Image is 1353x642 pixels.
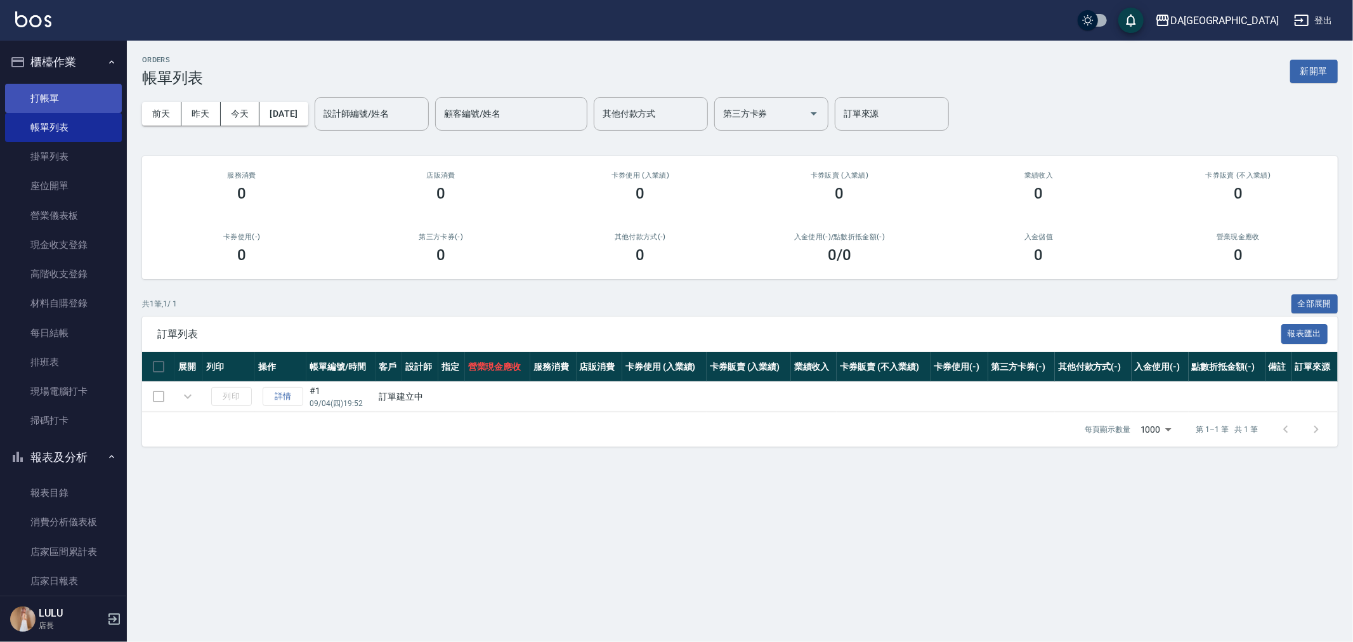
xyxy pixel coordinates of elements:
[5,289,122,318] a: 材料自購登錄
[39,620,103,631] p: 店長
[1118,8,1144,33] button: save
[181,102,221,126] button: 昨天
[835,185,844,202] h3: 0
[157,328,1281,341] span: 訂單列表
[1189,352,1265,382] th: 點數折抵金額(-)
[1265,352,1292,382] th: 備註
[1234,185,1243,202] h3: 0
[577,352,623,382] th: 店販消費
[142,298,177,310] p: 共 1 筆, 1 / 1
[5,84,122,113] a: 打帳單
[259,102,308,126] button: [DATE]
[175,352,203,382] th: 展開
[1196,424,1258,435] p: 第 1–1 筆 共 1 筆
[636,185,644,202] h3: 0
[142,69,203,87] h3: 帳單列表
[1290,60,1338,83] button: 新開單
[1135,412,1176,447] div: 1000
[402,352,438,382] th: 設計師
[5,318,122,348] a: 每日結帳
[5,441,122,474] button: 報表及分析
[755,171,924,180] h2: 卡券販賣 (入業績)
[1234,246,1243,264] h3: 0
[5,348,122,377] a: 排班表
[376,382,1338,412] td: 訂單建立中
[5,113,122,142] a: 帳單列表
[1132,352,1189,382] th: 入金使用(-)
[5,230,122,259] a: 現金收支登錄
[436,246,445,264] h3: 0
[5,567,122,596] a: 店家日報表
[356,171,525,180] h2: 店販消費
[5,478,122,508] a: 報表目錄
[5,508,122,537] a: 消費分析儀表板
[465,352,530,382] th: 營業現金應收
[556,233,724,241] h2: 其他付款方式(-)
[1170,13,1279,29] div: DA[GEOGRAPHIC_DATA]
[237,246,246,264] h3: 0
[791,352,837,382] th: 業績收入
[221,102,260,126] button: 今天
[1055,352,1132,382] th: 其他付款方式(-)
[1154,171,1323,180] h2: 卡券販賣 (不入業績)
[5,377,122,406] a: 現場電腦打卡
[955,233,1123,241] h2: 入金儲值
[828,246,851,264] h3: 0 /0
[306,382,376,412] td: #1
[157,171,326,180] h3: 服務消費
[15,11,51,27] img: Logo
[39,607,103,620] h5: LULU
[955,171,1123,180] h2: 業績收入
[5,537,122,567] a: 店家區間累計表
[707,352,791,382] th: 卡券販賣 (入業績)
[1154,233,1323,241] h2: 營業現金應收
[804,103,824,124] button: Open
[438,352,465,382] th: 指定
[310,398,372,409] p: 09/04 (四) 19:52
[1290,65,1338,77] a: 新開單
[10,606,36,632] img: Person
[376,352,402,382] th: 客戶
[755,233,924,241] h2: 入金使用(-) /點數折抵金額(-)
[203,352,255,382] th: 列印
[142,102,181,126] button: 前天
[5,406,122,435] a: 掃碼打卡
[5,46,122,79] button: 櫃檯作業
[837,352,931,382] th: 卡券販賣 (不入業績)
[1085,424,1130,435] p: 每頁顯示數量
[1281,327,1328,339] a: 報表匯出
[356,233,525,241] h2: 第三方卡券(-)
[931,352,988,382] th: 卡券使用(-)
[436,185,445,202] h3: 0
[306,352,376,382] th: 帳單編號/時間
[1291,294,1338,314] button: 全部展開
[530,352,577,382] th: 服務消費
[5,171,122,200] a: 座位開單
[5,259,122,289] a: 高階收支登錄
[5,201,122,230] a: 營業儀表板
[1289,9,1338,32] button: 登出
[255,352,307,382] th: 操作
[142,56,203,64] h2: ORDERS
[1150,8,1284,34] button: DA[GEOGRAPHIC_DATA]
[636,246,644,264] h3: 0
[1035,185,1043,202] h3: 0
[1281,324,1328,344] button: 報表匯出
[622,352,707,382] th: 卡券使用 (入業績)
[5,142,122,171] a: 掛單列表
[556,171,724,180] h2: 卡券使用 (入業績)
[1035,246,1043,264] h3: 0
[988,352,1055,382] th: 第三方卡券(-)
[237,185,246,202] h3: 0
[157,233,326,241] h2: 卡券使用(-)
[1291,352,1338,382] th: 訂單來源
